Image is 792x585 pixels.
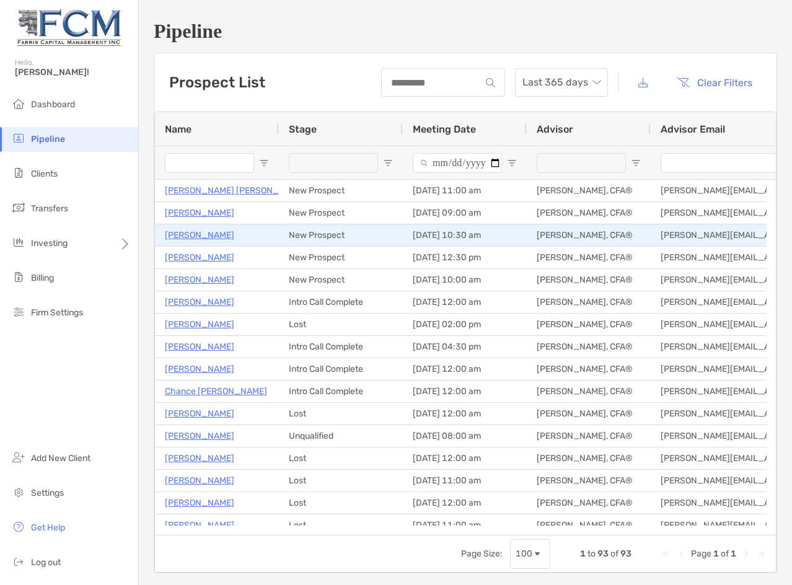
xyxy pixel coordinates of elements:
[403,336,527,358] div: [DATE] 04:30 pm
[165,451,234,466] a: [PERSON_NAME]
[165,183,306,198] a: [PERSON_NAME] [PERSON_NAME]
[165,406,234,421] a: [PERSON_NAME]
[279,403,403,424] div: Lost
[11,270,26,284] img: billing icon
[279,224,403,246] div: New Prospect
[31,203,68,214] span: Transfers
[403,314,527,335] div: [DATE] 02:00 pm
[279,180,403,201] div: New Prospect
[403,291,527,313] div: [DATE] 12:00 am
[516,548,532,559] div: 100
[165,361,234,377] p: [PERSON_NAME]
[667,69,762,96] button: Clear Filters
[403,224,527,246] div: [DATE] 10:30 am
[154,20,777,43] h1: Pipeline
[403,447,527,469] div: [DATE] 12:00 am
[279,380,403,402] div: Intro Call Complete
[11,235,26,250] img: investing icon
[537,123,573,135] span: Advisor
[165,317,234,332] a: [PERSON_NAME]
[279,291,403,313] div: Intro Call Complete
[279,336,403,358] div: Intro Call Complete
[691,548,711,559] span: Page
[507,158,517,168] button: Open Filter Menu
[31,273,54,283] span: Billing
[527,425,651,447] div: [PERSON_NAME], CFA®
[31,134,65,144] span: Pipeline
[279,514,403,536] div: Lost
[11,554,26,569] img: logout icon
[403,470,527,491] div: [DATE] 11:00 am
[15,67,131,77] span: [PERSON_NAME]!
[165,384,267,399] p: Chance [PERSON_NAME]
[165,294,234,310] a: [PERSON_NAME]
[11,450,26,465] img: add_new_client icon
[11,165,26,180] img: clients icon
[279,425,403,447] div: Unqualified
[169,74,265,91] h3: Prospect List
[15,5,123,50] img: Zoe Logo
[11,131,26,146] img: pipeline icon
[413,123,476,135] span: Meeting Date
[165,339,234,354] a: [PERSON_NAME]
[165,473,234,488] p: [PERSON_NAME]
[165,495,234,511] a: [PERSON_NAME]
[31,557,61,568] span: Log out
[403,269,527,291] div: [DATE] 10:00 am
[620,548,631,559] span: 93
[527,291,651,313] div: [PERSON_NAME], CFA®
[165,205,234,221] p: [PERSON_NAME]
[461,548,503,559] div: Page Size:
[486,78,495,87] img: input icon
[527,403,651,424] div: [PERSON_NAME], CFA®
[165,272,234,288] p: [PERSON_NAME]
[527,247,651,268] div: [PERSON_NAME], CFA®
[31,307,83,318] span: Firm Settings
[610,548,618,559] span: of
[510,539,550,569] div: Page Size
[403,425,527,447] div: [DATE] 08:00 am
[11,304,26,319] img: firm-settings icon
[527,447,651,469] div: [PERSON_NAME], CFA®
[165,250,234,265] a: [PERSON_NAME]
[165,517,234,533] a: [PERSON_NAME]
[11,485,26,499] img: settings icon
[527,336,651,358] div: [PERSON_NAME], CFA®
[527,180,651,201] div: [PERSON_NAME], CFA®
[383,158,393,168] button: Open Filter Menu
[279,470,403,491] div: Lost
[527,202,651,224] div: [PERSON_NAME], CFA®
[11,200,26,215] img: transfers icon
[279,358,403,380] div: Intro Call Complete
[527,470,651,491] div: [PERSON_NAME], CFA®
[522,69,601,96] span: Last 365 days
[403,380,527,402] div: [DATE] 12:00 am
[741,549,751,559] div: Next Page
[631,158,641,168] button: Open Filter Menu
[31,453,90,464] span: Add New Client
[11,519,26,534] img: get-help icon
[31,99,75,110] span: Dashboard
[403,202,527,224] div: [DATE] 09:00 am
[527,514,651,536] div: [PERSON_NAME], CFA®
[403,247,527,268] div: [DATE] 12:30 pm
[527,314,651,335] div: [PERSON_NAME], CFA®
[403,514,527,536] div: [DATE] 11:00 am
[165,227,234,243] p: [PERSON_NAME]
[31,522,65,533] span: Get Help
[279,269,403,291] div: New Prospect
[289,123,317,135] span: Stage
[259,158,269,168] button: Open Filter Menu
[165,153,254,173] input: Name Filter Input
[165,428,234,444] p: [PERSON_NAME]
[279,314,403,335] div: Lost
[597,548,609,559] span: 93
